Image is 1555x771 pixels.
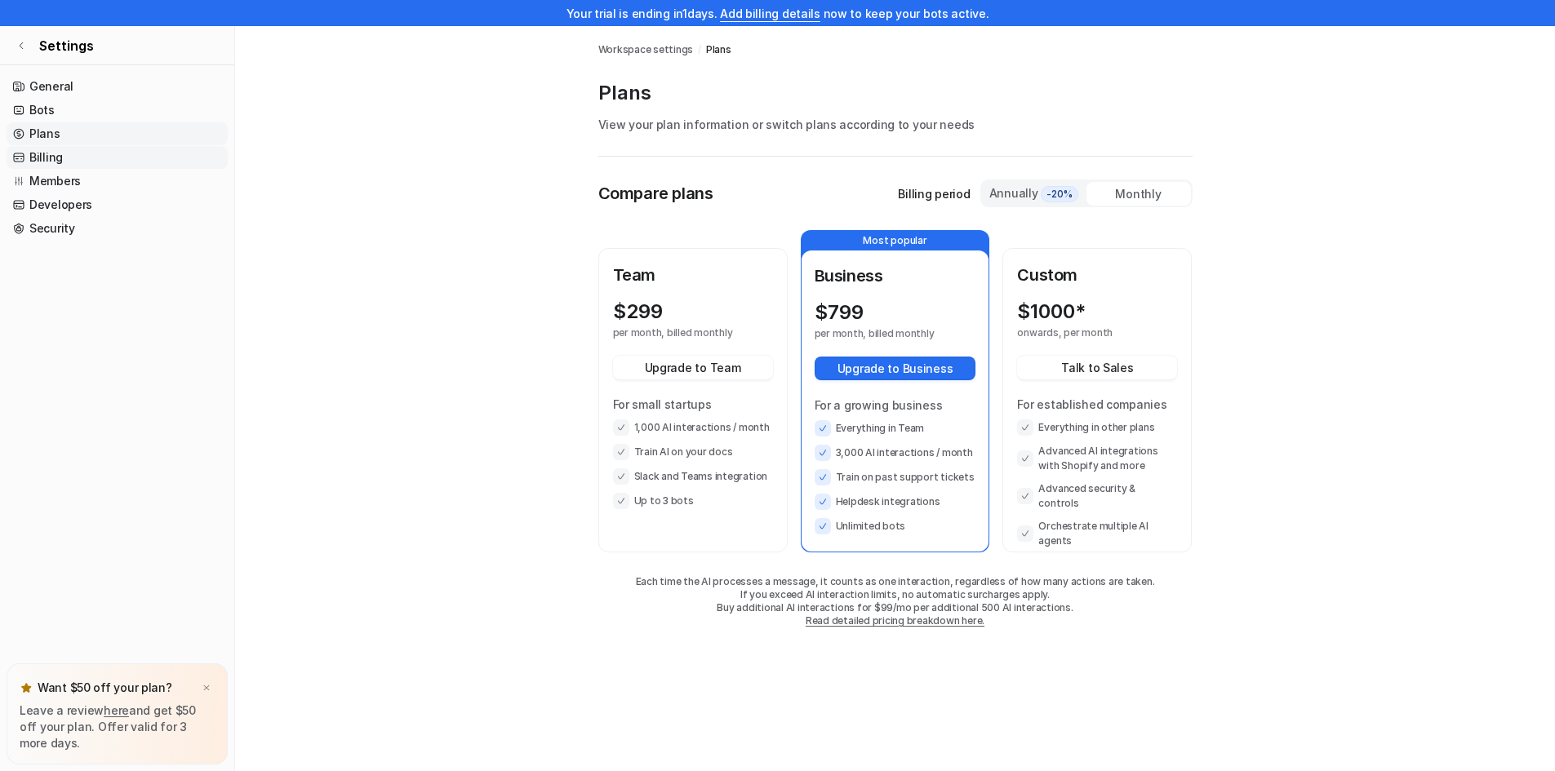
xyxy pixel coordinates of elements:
[613,300,663,323] p: $ 299
[706,42,731,57] a: Plans
[802,231,989,250] p: Most popular
[598,601,1193,614] p: Buy additional AI interactions for $99/mo per additional 500 AI interactions.
[7,170,228,193] a: Members
[613,356,773,379] button: Upgrade to Team
[20,681,33,694] img: star
[898,185,970,202] p: Billing period
[1017,419,1177,436] li: Everything in other plans
[698,42,701,57] span: /
[815,264,976,288] p: Business
[815,494,976,510] li: Helpdesk integrations
[989,184,1080,202] div: Annually
[1017,356,1177,379] button: Talk to Sales
[815,518,976,534] li: Unlimited bots
[39,36,94,55] span: Settings
[613,493,773,509] li: Up to 3 bots
[598,181,713,206] p: Compare plans
[7,99,228,122] a: Bots
[815,357,976,380] button: Upgrade to Business
[613,396,773,413] p: For small startups
[815,445,976,461] li: 3,000 AI interactions / month
[202,683,211,693] img: x
[815,327,947,340] p: per month, billed monthly
[598,80,1193,106] p: Plans
[20,702,215,751] p: Leave a review and get $50 off your plan. Offer valid for 3 more days.
[613,263,773,287] p: Team
[815,420,976,436] li: Everything in Team
[7,122,228,145] a: Plans
[815,469,976,485] li: Train on past support tickets
[7,193,228,216] a: Developers
[7,146,228,169] a: Billing
[1017,300,1086,323] p: $ 1000*
[613,419,773,436] li: 1,000 AI interactions / month
[598,42,694,57] a: Workspace settings
[1017,263,1177,287] p: Custom
[598,588,1193,601] p: If you exceed AI interaction limits, no automatic surcharges apply.
[1017,396,1177,413] p: For established companies
[613,326,744,339] p: per month, billed monthly
[38,680,172,696] p: Want $50 off your plan?
[806,614,984,627] a: Read detailed pricing breakdown here.
[1086,182,1191,206] div: Monthly
[7,217,228,240] a: Security
[104,703,129,717] a: here
[720,7,820,20] a: Add billing details
[7,75,228,98] a: General
[598,116,1193,133] p: View your plan information or switch plans according to your needs
[1017,481,1177,511] li: Advanced security & controls
[1017,519,1177,548] li: Orchestrate multiple AI agents
[815,301,864,324] p: $ 799
[613,444,773,460] li: Train AI on your docs
[598,575,1193,588] p: Each time the AI processes a message, it counts as one interaction, regardless of how many action...
[815,397,976,414] p: For a growing business
[1017,444,1177,473] li: Advanced AI integrations with Shopify and more
[1017,326,1148,339] p: onwards, per month
[1041,186,1078,202] span: -20%
[613,468,773,485] li: Slack and Teams integration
